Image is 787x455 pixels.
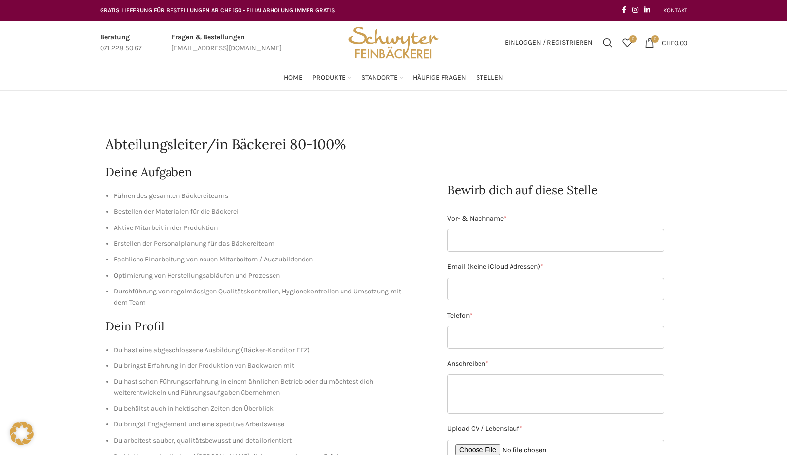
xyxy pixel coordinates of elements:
a: Suchen [598,33,617,53]
li: Durchführung von regelmässigen Qualitätskontrollen, Hygienekontrollen und Umsetzung mit dem Team [114,286,415,308]
div: Main navigation [95,68,692,88]
span: GRATIS LIEFERUNG FÜR BESTELLUNGEN AB CHF 150 - FILIALABHOLUNG IMMER GRATIS [100,7,335,14]
span: CHF [662,38,674,47]
a: Stellen [476,68,503,88]
h2: Deine Aufgaben [105,164,415,181]
h1: Abteilungsleiter/in Bäckerei 80-100% [105,135,682,154]
bdi: 0.00 [662,38,687,47]
span: Standorte [361,73,398,83]
a: 0 CHF0.00 [640,33,692,53]
img: Bäckerei Schwyter [345,21,442,65]
label: Vor- & Nachname [447,213,664,224]
h2: Bewirb dich auf diese Stelle [447,182,664,198]
a: Infobox link [171,32,282,54]
label: Anschreiben [447,358,664,369]
li: Du behältst auch in hektischen Zeiten den Überblick [114,403,415,414]
span: Stellen [476,73,503,83]
span: KONTAKT [663,7,687,14]
h2: Dein Profil [105,318,415,335]
a: Linkedin social link [641,3,653,17]
li: Optimierung von Herstellungsabläufen und Prozessen [114,270,415,281]
a: Facebook social link [619,3,629,17]
a: Einloggen / Registrieren [500,33,598,53]
span: Home [284,73,303,83]
span: Einloggen / Registrieren [505,39,593,46]
li: Du hast schon Führungserfahrung in einem ähnlichen Betrieb oder du möchtest dich weiterentwickeln... [114,376,415,398]
label: Telefon [447,310,664,321]
li: Bestellen der Materialen für die Bäckerei [114,206,415,217]
label: Upload CV / Lebenslauf [447,423,664,434]
span: 0 [629,35,637,43]
div: Secondary navigation [658,0,692,20]
li: Erstellen der Personalplanung für das Bäckereiteam [114,238,415,249]
a: Instagram social link [629,3,641,17]
li: Aktive Mitarbeit in der Produktion [114,223,415,233]
a: Produkte [312,68,351,88]
li: Du bringst Erfahrung in der Produktion von Backwaren mit [114,360,415,371]
a: Infobox link [100,32,142,54]
li: Du hast eine abgeschlossene Ausbildung (Bäcker-Konditor EFZ) [114,345,415,356]
li: Fachliche Einarbeitung von neuen Mitarbeitern / Auszubildenden [114,254,415,265]
a: KONTAKT [663,0,687,20]
span: Häufige Fragen [413,73,466,83]
a: Home [284,68,303,88]
a: Häufige Fragen [413,68,466,88]
label: Email (keine iCloud Adressen) [447,261,664,272]
a: Site logo [345,38,442,46]
li: Führen des gesamten Bäckereiteams [114,191,415,201]
a: Standorte [361,68,403,88]
span: 0 [651,35,659,43]
div: Meine Wunschliste [617,33,637,53]
span: Produkte [312,73,346,83]
li: Du arbeitest sauber, qualitätsbewusst und detailorientiert [114,435,415,446]
a: 0 [617,33,637,53]
li: Du bringst Engagement und eine speditive Arbeitsweise [114,419,415,430]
